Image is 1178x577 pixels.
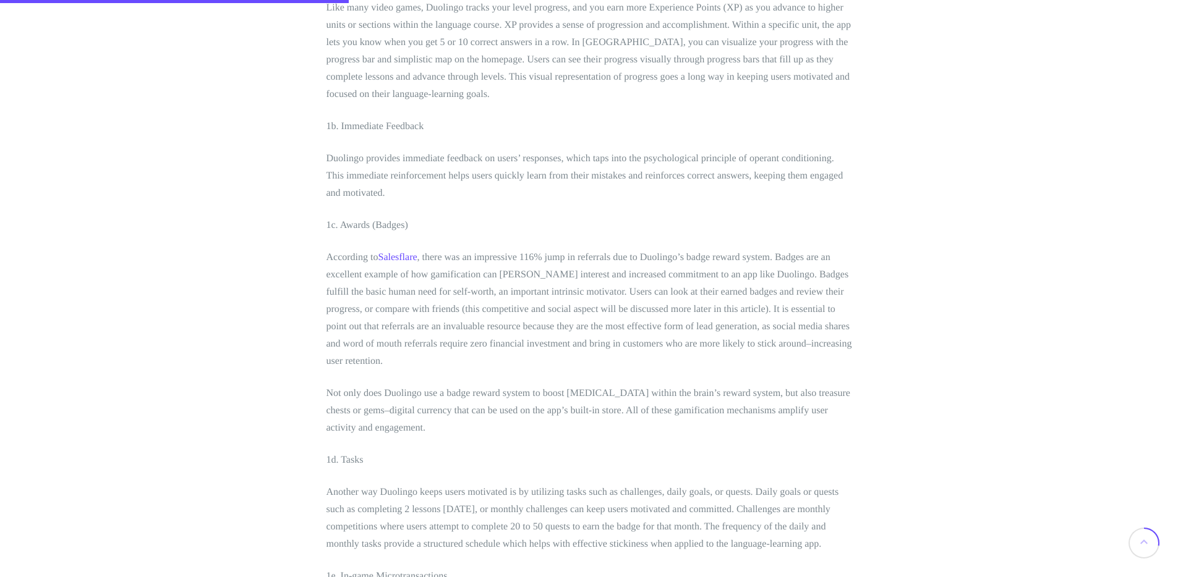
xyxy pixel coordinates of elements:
p: 1d. Tasks [327,452,852,469]
p: Not only does Duolingo use a badge reward system to boost [MEDICAL_DATA] within the brain’s rewar... [327,385,852,437]
p: Duolingo provides immediate feedback on users’ responses, which taps into the psychological princ... [327,150,852,202]
p: According to , there was an impressive 116% jump in referrals due to Duolingo’s badge reward syst... [327,249,852,370]
p: 1c. Awards (Badges) [327,217,852,234]
a: Salesflare [378,252,417,263]
p: Another way Duolingo keeps users motivated is by utilizing tasks such as challenges, daily goals,... [327,484,852,553]
p: 1b. Immediate Feedback [327,118,852,135]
